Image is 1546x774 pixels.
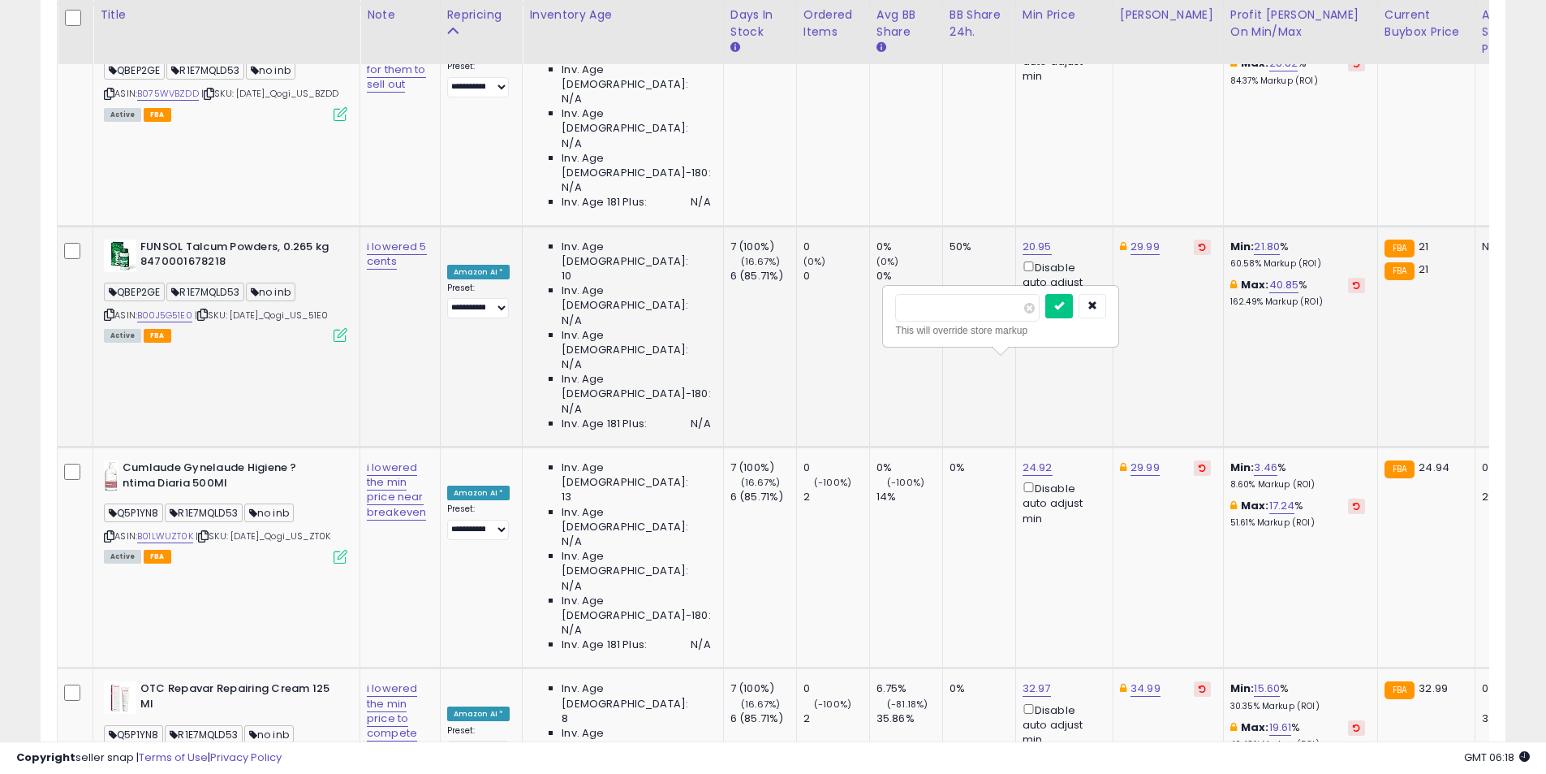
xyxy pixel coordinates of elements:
span: Inv. Age [DEMOGRAPHIC_DATA]: [562,505,710,534]
p: 162.49% Markup (ROI) [1230,296,1365,308]
span: 21 [1419,239,1428,254]
div: Disable auto adjust min [1023,701,1100,748]
b: Cumlaude Gynelaude Higiene ?ntima Diaria 500Ml [123,461,320,495]
span: Inv. Age [DEMOGRAPHIC_DATA]-180: [562,372,710,401]
span: All listings currently available for purchase on Amazon [104,550,141,564]
span: Inv. Age [DEMOGRAPHIC_DATA]: [562,681,710,711]
div: ASIN: [104,461,347,562]
p: 84.37% Markup (ROI) [1230,76,1365,87]
div: 14% [876,490,942,504]
span: Inv. Age 181 Plus: [562,638,647,652]
span: Q5P1YN8 [104,504,163,522]
div: ASIN: [104,18,347,119]
a: 29.99 [1130,239,1160,255]
div: Current Buybox Price [1385,6,1468,41]
div: Amazon AI * [447,486,510,500]
div: % [1230,720,1365,750]
div: Min Price [1023,6,1106,24]
span: R1E7MQLD53 [166,283,244,301]
div: 0% [876,240,942,254]
a: 21.80 [1254,239,1280,255]
small: (0%) [876,255,899,268]
strong: Copyright [16,750,75,765]
div: 0 [803,240,869,254]
div: seller snap | | [16,750,282,766]
a: B00J5G51E0 [137,309,192,322]
b: Max: [1241,498,1269,513]
a: B01LWUZT0K [137,530,193,543]
span: | SKU: [DATE]_Qogi_US_ZT0K [196,530,330,543]
a: Privacy Policy [210,750,282,765]
div: % [1230,278,1365,308]
span: 24.94 [1419,460,1449,475]
span: 32.99 [1419,681,1448,696]
div: % [1230,56,1365,86]
div: % [1230,499,1365,529]
span: N/A [562,623,581,638]
span: R1E7MQLD53 [166,61,244,80]
span: All listings currently available for purchase on Amazon [104,329,141,343]
a: 24.92 [1023,460,1053,476]
div: ASIN: [104,240,347,341]
span: N/A [562,180,581,195]
span: R1E7MQLD53 [165,725,243,744]
div: 0% [950,461,1003,475]
span: Inv. Age 181 Plus: [562,195,647,210]
span: no inb [244,504,294,522]
span: 2025-08-10 06:18 GMT [1464,750,1530,765]
b: Min: [1230,460,1255,475]
b: OTC Repavar Repairing Cream 125 Ml [140,681,338,716]
b: Min: [1230,239,1255,254]
span: N/A [691,417,710,431]
span: Inv. Age [DEMOGRAPHIC_DATA]: [562,328,710,357]
small: FBA [1385,240,1415,257]
p: 60.58% Markup (ROI) [1230,258,1365,270]
small: (16.67%) [741,255,780,268]
span: N/A [562,136,581,151]
span: Inv. Age [DEMOGRAPHIC_DATA]: [562,63,710,92]
span: QBEP2GE [104,283,165,301]
span: All listings currently available for purchase on Amazon [104,108,141,122]
span: N/A [691,638,710,652]
b: Max: [1241,277,1269,292]
span: R1E7MQLD53 [165,504,243,522]
b: FUNSOL Talcum Powders, 0.265 kg 8470001678218 [140,240,338,274]
div: [PERSON_NAME] [1120,6,1217,24]
span: Inv. Age [DEMOGRAPHIC_DATA]-180: [562,594,710,623]
span: QBEP2GE [104,61,165,80]
a: i lowered 5 cents [367,239,427,270]
span: 13 [562,490,571,504]
small: (-81.18%) [887,698,928,711]
div: 0% [950,681,1003,696]
div: Disable auto adjust min [1023,479,1100,526]
a: 20.95 [1023,239,1052,255]
div: 50% [950,240,1003,254]
small: (16.67%) [741,476,780,489]
span: N/A [562,402,581,417]
div: Preset: [447,725,510,762]
small: Days In Stock. [730,41,740,55]
span: N/A [562,313,581,328]
span: N/A [691,195,710,210]
small: (0%) [803,255,826,268]
div: 6 (85.71%) [730,269,796,283]
div: N/A [1482,240,1535,254]
span: no inb [246,61,295,80]
div: BB Share 24h. [950,6,1009,41]
span: no inb [244,725,294,744]
div: 2 [803,490,869,504]
a: Terms of Use [139,750,208,765]
span: N/A [562,579,581,594]
div: Title [100,6,353,24]
div: % [1230,461,1365,491]
b: Min: [1230,681,1255,696]
span: N/A [562,357,581,372]
p: 30.35% Markup (ROI) [1230,701,1365,712]
div: % [1230,681,1365,711]
a: 34.99 [1130,681,1161,697]
div: Avg Selling Price [1482,6,1541,58]
span: 21 [1419,262,1428,277]
div: Preset: [447,61,510,97]
div: Disable auto adjust min [1023,258,1100,305]
i: Revert to store-level Max Markup [1353,502,1360,510]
